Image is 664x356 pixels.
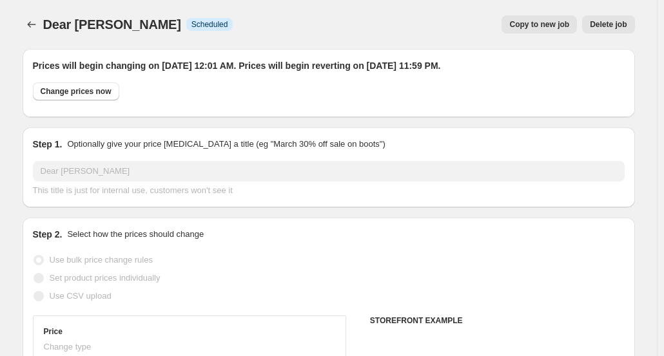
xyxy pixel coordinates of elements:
span: Scheduled [191,19,228,30]
span: Change type [44,342,92,351]
h2: Step 1. [33,138,63,151]
input: 30% off holiday sale [33,161,625,182]
h2: Step 2. [33,228,63,241]
button: Change prices now [33,82,119,100]
span: Set product prices individually [50,273,161,283]
p: Optionally give your price [MEDICAL_DATA] a title (eg "March 30% off sale on boots") [67,138,385,151]
span: Delete job [590,19,627,30]
span: Copy to new job [509,19,569,30]
button: Delete job [582,15,634,33]
span: Use CSV upload [50,291,112,301]
button: Copy to new job [502,15,577,33]
p: Select how the prices should change [67,228,204,241]
span: This title is just for internal use, customers won't see it [33,185,233,195]
span: Change prices now [41,86,112,97]
h6: STOREFRONT EXAMPLE [370,315,625,326]
span: Dear [PERSON_NAME] [43,17,181,32]
h2: Prices will begin changing on [DATE] 12:01 AM. Prices will begin reverting on [DATE] 11:59 PM. [33,59,625,72]
span: Use bulk price change rules [50,255,153,265]
h3: Price [44,326,63,337]
button: Price change jobs [23,15,41,33]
